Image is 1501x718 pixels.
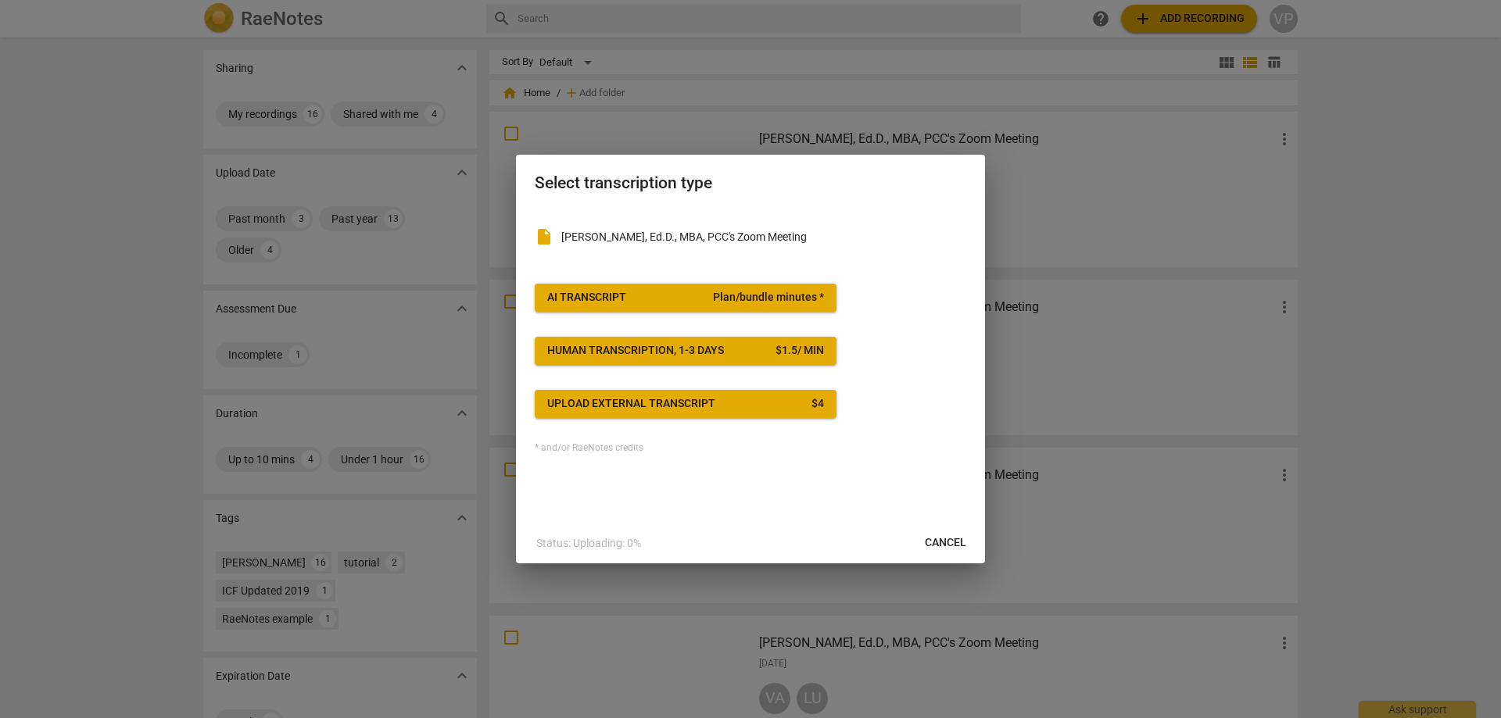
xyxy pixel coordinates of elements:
div: $ 1.5 / min [776,343,824,359]
span: Plan/bundle minutes * [713,290,824,305]
div: * and/or RaeNotes credits [535,443,966,454]
div: AI Transcript [547,290,626,305]
div: $ 4 [811,396,824,412]
div: Human transcription, 1-3 days [547,343,724,359]
span: insert_drive_file [535,227,553,246]
p: Valerie Pelan, Ed.D., MBA, PCC's Zoom Meeting [561,229,966,245]
span: Cancel [925,535,966,551]
p: Status: Uploading: 0% [536,535,641,552]
h2: Select transcription type [535,173,966,193]
div: Upload external transcript [547,396,715,412]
